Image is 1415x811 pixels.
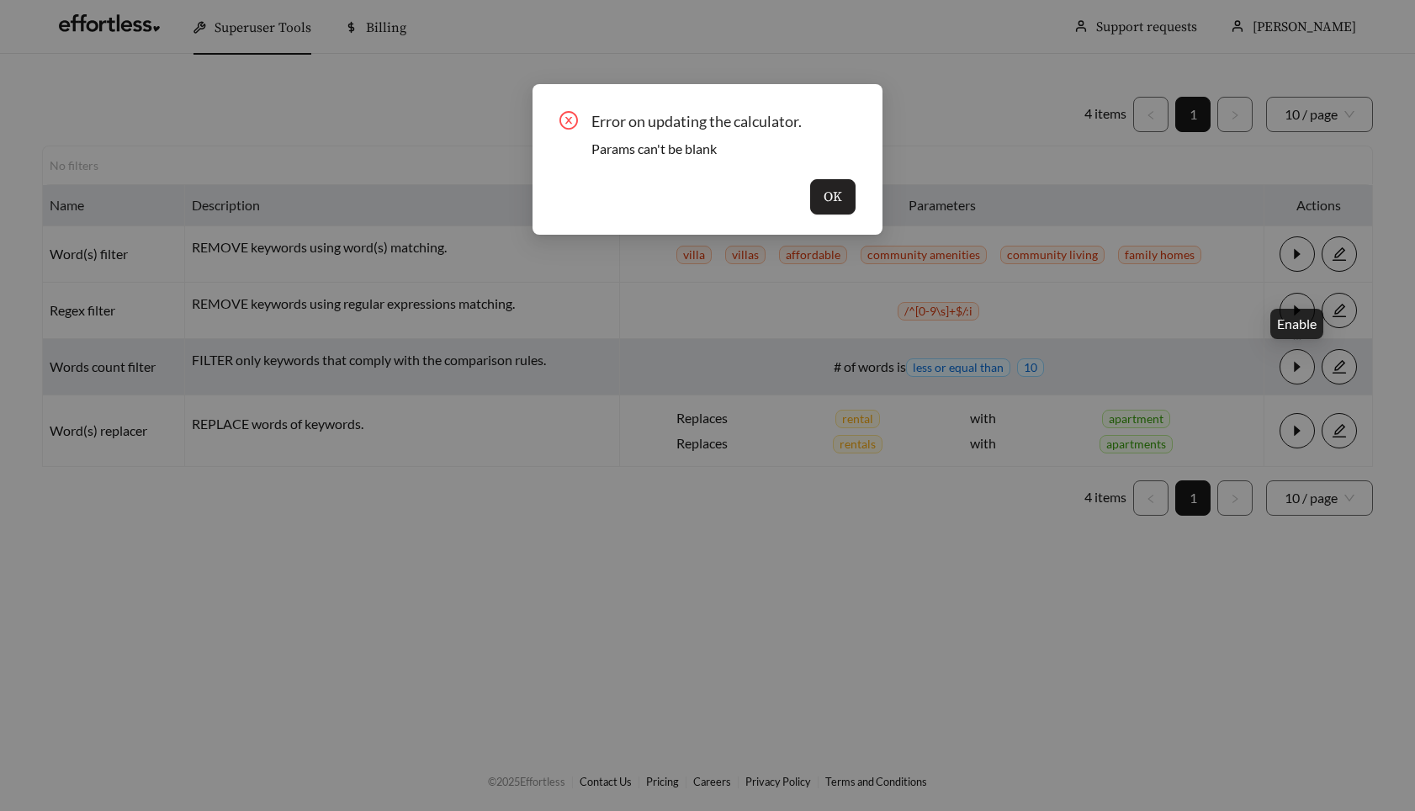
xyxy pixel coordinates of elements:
[810,179,856,215] button: OK
[824,187,842,207] span: OK
[559,111,578,130] span: close-circle
[1270,309,1323,339] div: Enable
[591,111,856,132] span: Error on updating the calculator.
[591,139,856,159] div: Params can't be blank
